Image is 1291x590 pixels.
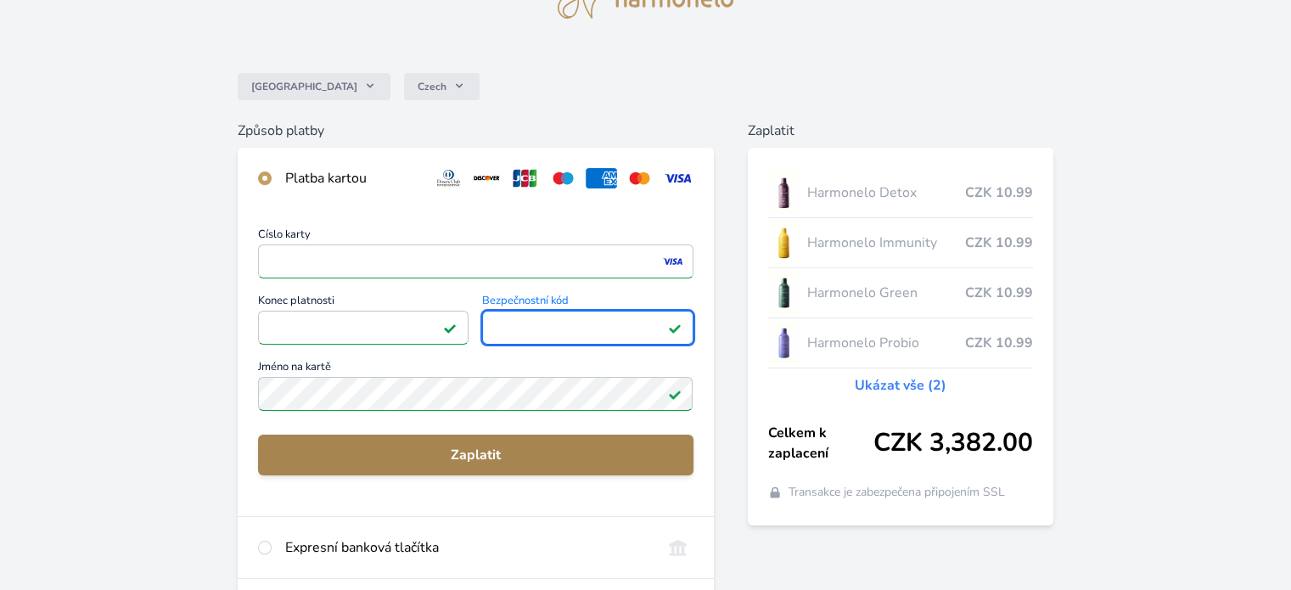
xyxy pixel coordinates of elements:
img: amex.svg [586,168,617,188]
div: Platba kartou [285,168,419,188]
img: mc.svg [624,168,655,188]
div: Expresní banková tlačítka [285,537,648,558]
img: DETOX_se_stinem_x-lo.jpg [768,171,800,214]
span: Harmonelo Detox [806,183,964,203]
button: Zaplatit [258,435,693,475]
span: Konec platnosti [258,295,469,311]
img: Platné pole [443,321,457,334]
span: Celkem k zaplacení [768,423,873,464]
span: CZK 10.99 [965,183,1033,203]
span: Bezpečnostní kód [482,295,693,311]
span: Transakce je zabezpečena připojením SSL [789,484,1005,501]
a: Ukázat vše (2) [855,375,946,396]
span: CZK 3,382.00 [873,428,1033,458]
span: Harmonelo Immunity [806,233,964,253]
span: Czech [418,80,446,93]
iframe: Iframe pro bezpečnostní kód [490,316,685,340]
h6: Zaplatit [748,121,1053,141]
img: CLEAN_PROBIO_se_stinem_x-lo.jpg [768,322,800,364]
span: CZK 10.99 [965,233,1033,253]
span: CZK 10.99 [965,333,1033,353]
img: visa [661,254,684,269]
img: diners.svg [433,168,464,188]
span: [GEOGRAPHIC_DATA] [251,80,357,93]
img: onlineBanking_CZ.svg [662,537,693,558]
img: discover.svg [471,168,502,188]
iframe: Iframe pro datum vypršení platnosti [266,316,461,340]
img: Platné pole [668,321,682,334]
span: Číslo karty [258,229,693,244]
span: Jméno na kartě [258,362,693,377]
img: CLEAN_GREEN_se_stinem_x-lo.jpg [768,272,800,314]
img: maestro.svg [547,168,579,188]
img: jcb.svg [509,168,541,188]
h6: Způsob platby [238,121,713,141]
img: visa.svg [662,168,693,188]
span: Harmonelo Probio [806,333,964,353]
span: CZK 10.99 [965,283,1033,303]
iframe: Iframe pro číslo karty [266,250,685,273]
input: Jméno na kartěPlatné pole [258,377,693,411]
button: [GEOGRAPHIC_DATA] [238,73,390,100]
img: IMMUNITY_se_stinem_x-lo.jpg [768,222,800,264]
button: Czech [404,73,480,100]
img: Platné pole [668,387,682,401]
span: Harmonelo Green [806,283,964,303]
span: Zaplatit [272,445,679,465]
